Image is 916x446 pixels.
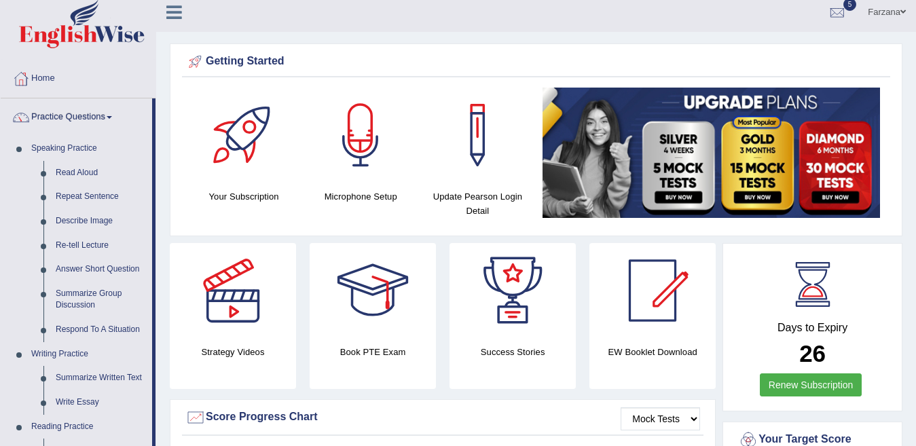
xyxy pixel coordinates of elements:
[310,345,436,359] h4: Book PTE Exam
[426,189,529,218] h4: Update Pearson Login Detail
[50,185,152,209] a: Repeat Sentence
[50,318,152,342] a: Respond To A Situation
[50,282,152,318] a: Summarize Group Discussion
[450,345,576,359] h4: Success Stories
[170,345,296,359] h4: Strategy Videos
[50,234,152,258] a: Re-tell Lecture
[185,407,700,428] div: Score Progress Chart
[1,98,152,132] a: Practice Questions
[50,161,152,185] a: Read Aloud
[185,52,887,72] div: Getting Started
[25,342,152,367] a: Writing Practice
[50,390,152,415] a: Write Essay
[589,345,716,359] h4: EW Booklet Download
[760,373,862,396] a: Renew Subscription
[25,136,152,161] a: Speaking Practice
[543,88,880,218] img: small5.jpg
[799,340,826,367] b: 26
[309,189,412,204] h4: Microphone Setup
[25,415,152,439] a: Reading Practice
[50,209,152,234] a: Describe Image
[50,366,152,390] a: Summarize Written Text
[192,189,295,204] h4: Your Subscription
[1,60,155,94] a: Home
[50,257,152,282] a: Answer Short Question
[738,322,887,334] h4: Days to Expiry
